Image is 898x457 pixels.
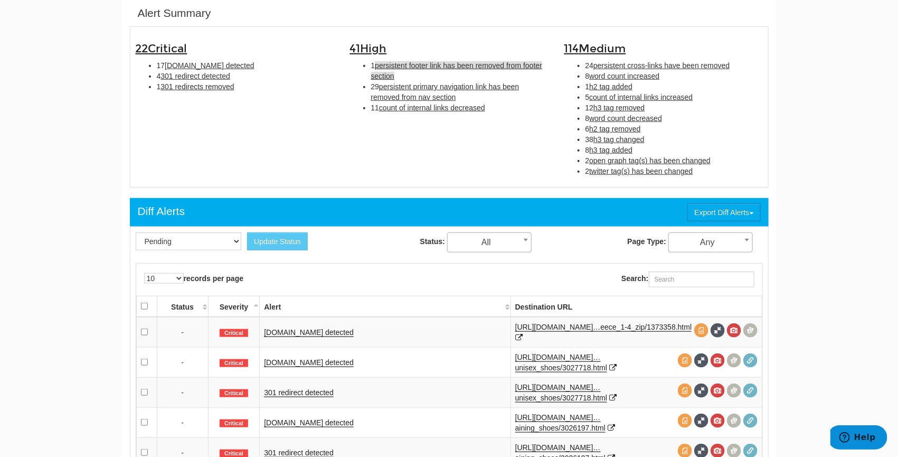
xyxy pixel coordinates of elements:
[694,414,708,428] span: Full Source Diff
[515,323,692,332] a: [URL][DOMAIN_NAME]…eece_1-4_zip/1373358.html
[157,296,208,317] th: Status: activate to sort column ascending
[371,61,543,80] span: persistent footer link has been removed from footer section
[585,155,763,166] li: 2
[678,353,692,368] span: View source
[160,82,234,91] span: 301 redirects removed
[371,82,519,101] span: persistent primary navigation link has been removed from nav section
[668,232,753,253] span: Any
[585,102,763,113] li: 12
[144,273,244,284] label: records per page
[136,42,187,55] span: 22
[260,296,511,317] th: Alert: activate to sort column ascending
[264,388,334,397] a: 301 redirect detected
[694,353,708,368] span: Full Source Diff
[148,42,187,55] span: Critical
[694,323,708,338] span: View source
[157,71,334,81] li: 4
[157,60,334,71] li: 17
[220,329,248,338] span: Critical
[371,81,549,102] li: 29
[515,353,607,372] a: [URL][DOMAIN_NAME]…unisex_shoes/3027718.html
[264,358,354,367] a: [DOMAIN_NAME] detected
[593,135,645,144] span: h3 tag changed
[157,347,208,377] td: -
[157,317,208,348] td: -
[264,418,354,427] a: [DOMAIN_NAME] detected
[247,232,308,250] button: Update Status
[589,82,632,91] span: h2 tag added
[160,72,230,80] span: 301 redirect detected
[138,203,185,219] div: Diff Alerts
[144,273,184,284] select: records per page
[515,383,607,403] a: [URL][DOMAIN_NAME]…unisex_shoes/3027718.html
[743,414,758,428] span: Redirect chain
[687,203,760,221] button: Export Diff Alerts
[208,296,260,317] th: Severity: activate to sort column descending
[589,125,640,133] span: h2 tag removed
[627,238,666,246] strong: Page Type:
[589,146,632,154] span: h3 tag added
[727,414,741,428] span: Compare screenshots
[585,81,763,92] li: 1
[585,71,763,81] li: 8
[711,323,725,338] span: Full Source Diff
[743,353,758,368] span: Redirect chain
[589,93,693,101] span: count of internal links increased
[589,156,711,165] span: open graph tag(s) has been changed
[448,235,531,250] span: All
[157,377,208,407] td: -
[585,113,763,124] li: 8
[564,42,626,55] span: 114
[711,384,725,398] span: View screenshot
[511,296,762,317] th: Destination URL
[593,61,730,70] span: persistent cross-links have been removed
[593,104,645,112] span: h3 tag removed
[585,92,763,102] li: 5
[379,104,485,112] span: count of internal links decreased
[350,42,387,55] span: 41
[585,145,763,155] li: 8
[585,134,763,145] li: 38
[585,166,763,176] li: 2
[447,232,532,253] span: All
[743,384,758,398] span: Redirect chain
[515,413,606,433] a: [URL][DOMAIN_NAME]…aining_shoes/3026197.html
[727,384,741,398] span: Compare screenshots
[138,5,211,21] div: Alert Summary
[649,272,754,287] input: Search:
[420,238,445,246] strong: Status:
[621,272,754,287] label: Search:
[157,407,208,437] td: -
[669,235,752,250] span: Any
[165,61,254,70] span: [DOMAIN_NAME] detected
[585,60,763,71] li: 24
[678,384,692,398] span: View source
[220,359,248,368] span: Critical
[589,114,662,123] span: word count decreased
[694,384,708,398] span: Full Source Diff
[711,353,725,368] span: View screenshot
[371,102,549,113] li: 11
[727,323,741,338] span: View screenshot
[678,414,692,428] span: View source
[711,414,725,428] span: View screenshot
[743,323,758,338] span: Compare screenshots
[220,419,248,428] span: Critical
[589,167,693,175] span: twitter tag(s) has been changed
[589,72,659,80] span: word count increased
[157,81,334,92] li: 1
[220,389,248,398] span: Critical
[264,328,354,337] a: [DOMAIN_NAME] detected
[579,42,626,55] span: Medium
[361,42,387,55] span: High
[830,425,887,452] iframe: Opens a widget where you can find more information
[585,124,763,134] li: 6
[727,353,741,368] span: Compare screenshots
[371,60,549,81] li: 1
